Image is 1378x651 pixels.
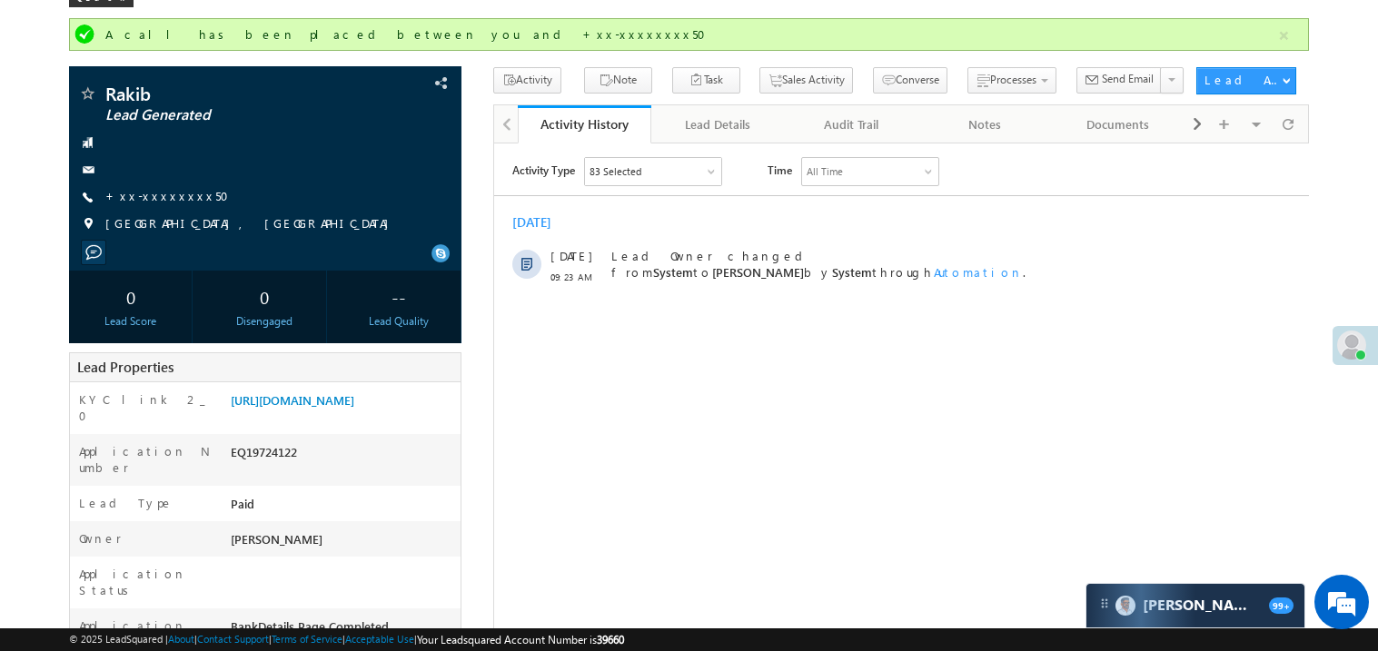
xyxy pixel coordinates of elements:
span: [PERSON_NAME] [218,121,310,136]
div: 0 [74,280,188,313]
span: Processes [990,73,1036,86]
button: Converse [873,67,947,94]
div: Chat with us now [94,95,305,119]
span: Lead Owner changed from to by through . [117,104,531,136]
span: System [159,121,199,136]
button: Activity [493,67,561,94]
span: © 2025 LeadSquared | | | | | [69,631,624,648]
div: Lead Details [666,113,768,135]
div: Lead Score [74,313,188,330]
a: Contact Support [197,633,269,645]
a: Acceptable Use [345,633,414,645]
div: Paid [226,495,461,520]
textarea: Type your message and hit 'Enter' [24,168,332,496]
span: [DATE] [56,104,97,121]
span: Rakib [105,84,349,103]
div: BankDetails Page Completed [226,617,461,643]
span: Send Email [1102,71,1154,87]
button: Send Email [1076,67,1162,94]
span: Lead Generated [105,106,349,124]
div: Notes [933,113,1036,135]
span: Your Leadsquared Account Number is [417,633,624,646]
div: Lead Quality [342,313,456,330]
div: Minimize live chat window [298,9,342,53]
span: Lead Properties [77,358,173,376]
label: KYC link 2_0 [79,391,212,424]
button: Sales Activity [759,67,853,94]
button: Processes [967,67,1056,94]
span: 09:23 AM [56,125,111,142]
span: 39660 [597,633,624,646]
button: Lead Actions [1196,67,1296,94]
label: Application Number [79,443,212,476]
span: Activity Type [18,14,81,41]
label: Lead Type [79,495,173,511]
span: Automation [440,121,529,136]
label: Application Status New [79,617,212,650]
label: Owner [79,530,122,547]
a: Lead Details [651,105,785,143]
a: +xx-xxxxxxxx50 [105,188,240,203]
div: 0 [207,280,322,313]
a: Terms of Service [272,633,342,645]
span: Time [273,14,298,41]
div: 83 Selected [95,20,147,36]
a: Activity History [518,105,651,143]
div: Documents [1066,113,1169,135]
div: EQ19724122 [226,443,461,469]
div: carter-dragCarter[PERSON_NAME]99+ [1086,583,1305,628]
span: [GEOGRAPHIC_DATA], [GEOGRAPHIC_DATA] [105,215,398,233]
div: Activity History [531,115,638,133]
a: Audit Trail [785,105,918,143]
em: Start Chat [247,510,330,535]
span: System [338,121,378,136]
div: -- [342,280,456,313]
label: Application Status [79,566,212,598]
div: [DATE] [18,71,77,87]
div: Lead Actions [1205,72,1282,88]
span: [PERSON_NAME] [231,531,322,547]
a: Notes [918,105,1052,143]
a: [URL][DOMAIN_NAME] [231,392,354,408]
div: Disengaged [207,313,322,330]
div: All Time [312,20,349,36]
span: 99+ [1269,597,1294,614]
div: A call has been placed between you and +xx-xxxxxxxx50 [105,26,1276,43]
a: Documents [1052,105,1185,143]
button: Task [672,67,740,94]
img: d_60004797649_company_0_60004797649 [31,95,76,119]
a: About [168,633,194,645]
button: Note [584,67,652,94]
div: Audit Trail [799,113,902,135]
div: Sales Activity,Email Bounced,Email Link Clicked,Email Marked Spam,Email Opened & 78 more.. [91,15,227,42]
